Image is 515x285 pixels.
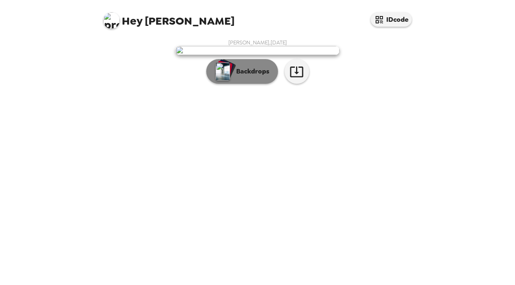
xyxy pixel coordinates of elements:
[232,67,269,76] p: Backdrops
[228,39,287,46] span: [PERSON_NAME] , [DATE]
[175,46,340,55] img: user
[122,14,142,28] span: Hey
[371,12,412,27] button: IDcode
[206,59,278,84] button: Backdrops
[103,8,235,27] span: [PERSON_NAME]
[103,12,120,29] img: profile pic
